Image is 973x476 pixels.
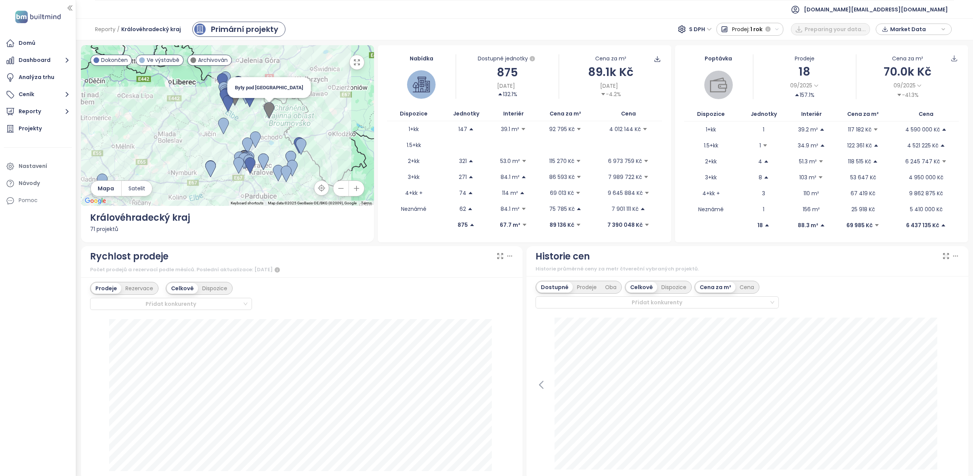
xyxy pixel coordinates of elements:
[521,158,527,164] span: caret-down
[941,127,947,132] span: caret-up
[468,158,474,164] span: caret-up
[738,107,789,122] th: Jednotky
[83,196,108,206] a: Open this area in Google Maps (opens a new window)
[750,22,762,36] span: 1 rok
[458,125,467,133] p: 147
[850,173,876,182] p: 53 647 Kč
[4,121,72,136] a: Projekty
[4,159,72,174] a: Nastavení
[469,127,474,132] span: caret-up
[846,221,873,229] p: 69 985 Kč
[536,249,590,264] div: Historie cen
[735,282,758,293] div: Cena
[90,249,168,264] div: Rychlost prodeje
[90,210,365,225] div: Královéhradecký kraj
[521,206,526,212] span: caret-down
[576,158,581,164] span: caret-down
[789,107,833,122] th: Interiér
[684,153,738,169] td: 2+kk
[762,189,765,198] p: 3
[19,124,42,133] div: Projekty
[798,125,818,134] p: 39.2 m²
[805,25,866,33] span: Preparing your data...
[941,223,946,228] span: caret-up
[763,205,764,213] p: 1
[121,22,181,36] span: Královéhradecký kraj
[537,282,573,293] div: Dostupné
[892,54,923,63] div: Cena za m²
[4,53,72,68] button: Dashboard
[874,223,880,228] span: caret-down
[794,91,815,99] div: 157.1%
[101,56,128,64] span: Dokončen
[576,127,582,132] span: caret-down
[763,125,764,134] p: 1
[19,196,38,205] div: Pomoc
[98,184,114,193] span: Mapa
[550,221,574,229] p: 89 136 Kč
[794,92,800,98] span: caret-up
[576,174,582,180] span: caret-down
[905,157,940,166] p: 6 245 747 Kč
[909,189,943,198] p: 9 862 875 Kč
[803,205,820,213] p: 156 m²
[536,265,959,273] div: Historie průměrné ceny za metr čtvereční vybraných projektů.
[851,205,875,213] p: 25 918 Kč
[575,190,581,196] span: caret-down
[601,92,606,97] span: caret-down
[501,173,520,181] p: 84.1 m²
[90,225,365,233] div: 71 projektů
[459,173,467,181] p: 271
[940,143,945,148] span: caret-up
[759,141,761,150] p: 1
[458,221,468,229] p: 875
[90,265,514,274] div: Počet prodejů a rezervací podle měsíců. Poslední aktualizace: [DATE]
[501,205,520,213] p: 84.1 m²
[909,173,943,182] p: 4 950 000 Kč
[83,196,108,206] img: Google
[4,176,72,191] a: Návody
[732,22,750,36] span: Prodej:
[764,175,769,180] span: caret-up
[757,221,763,229] p: 18
[536,106,595,121] th: Cena za m²
[710,76,727,93] img: wallet
[873,127,878,132] span: caret-down
[387,185,441,201] td: 4+kk +
[387,137,441,153] td: 1.5+kk
[643,158,649,164] span: caret-down
[799,173,816,182] p: 103 m²
[576,206,582,212] span: caret-up
[764,223,770,228] span: caret-up
[550,189,574,197] p: 69 013 Kč
[4,70,72,85] a: Analýza trhu
[361,201,372,205] a: Terms (opens in new tab)
[764,159,769,164] span: caret-up
[498,92,503,97] span: caret-up
[642,127,648,132] span: caret-down
[906,221,939,229] p: 6 437 135 Kč
[612,205,639,213] p: 7 901 111 Kč
[893,107,959,122] th: Cena
[820,223,825,228] span: caret-up
[387,106,441,121] th: Dispozice
[122,181,152,196] button: Satelit
[848,125,872,134] p: 117 182 Kč
[211,24,278,35] div: Primární projekty
[498,90,517,98] div: 132.1%
[497,82,515,90] span: [DATE]
[684,169,738,185] td: 3+kk
[601,282,621,293] div: Oba
[716,23,784,36] button: Prodej:1 rok
[798,141,818,150] p: 34.9 m²
[818,175,823,180] span: caret-down
[905,125,940,134] p: 4 590 000 Kč
[468,174,474,180] span: caret-up
[790,81,812,90] span: 09/2025
[600,82,618,90] span: [DATE]
[851,189,875,198] p: 67 419 Kč
[19,179,40,188] div: Návody
[576,222,581,228] span: caret-down
[521,174,526,180] span: caret-up
[873,159,878,164] span: caret-up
